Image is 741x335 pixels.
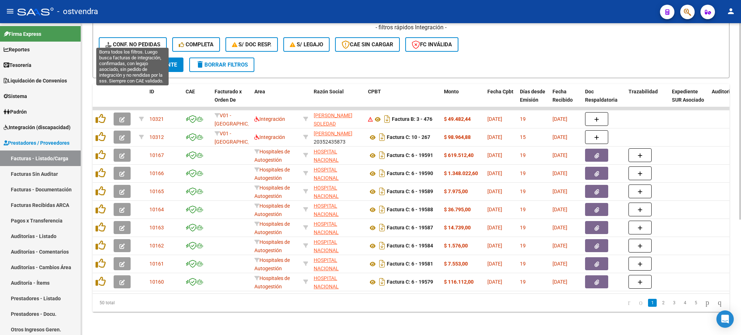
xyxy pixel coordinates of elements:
[314,148,362,163] div: 30635976809
[670,299,678,307] a: 3
[365,84,441,116] datatable-header-cell: CPBT
[444,243,468,249] strong: $ 1.576,00
[647,297,658,309] li: page 1
[4,46,30,54] span: Reportes
[314,257,352,288] span: HOSPITAL NACIONAL PROFESOR [PERSON_NAME]
[712,89,733,94] span: Auditoria
[552,170,567,176] span: [DATE]
[254,221,290,235] span: Hospitales de Autogestión
[520,170,526,176] span: 19
[314,202,362,217] div: 30635976809
[487,207,502,212] span: [DATE]
[487,170,502,176] span: [DATE]
[377,204,387,215] i: Descargar documento
[702,299,712,307] a: go to next page
[387,135,430,140] strong: Factura C: 10 - 267
[254,116,285,122] span: Integración
[149,116,164,122] span: 10321
[520,261,526,267] span: 19
[444,207,471,212] strong: $ 36.795,00
[4,139,69,147] span: Prestadores / Proveedores
[314,185,352,215] span: HOSPITAL NACIONAL PROFESOR [PERSON_NAME]
[669,297,679,309] li: page 3
[105,60,114,69] mat-icon: search
[4,92,27,100] span: Sistema
[412,41,452,48] span: FC Inválida
[377,222,387,233] i: Descargar documento
[387,207,433,213] strong: Factura C: 6 - 19588
[254,134,285,140] span: Integración
[314,239,352,270] span: HOSPITAL NACIONAL PROFESOR [PERSON_NAME]
[552,134,567,140] span: [DATE]
[377,131,387,143] i: Descargar documento
[487,261,502,267] span: [DATE]
[4,77,67,85] span: Liquidación de Convenios
[368,89,381,94] span: CPBT
[149,207,164,212] span: 10164
[387,189,433,195] strong: Factura C: 6 - 19589
[387,225,433,231] strong: Factura C: 6 - 19587
[681,299,689,307] a: 4
[149,188,164,194] span: 10165
[444,279,474,285] strong: $ 116.112,00
[552,116,567,122] span: [DATE]
[550,84,582,116] datatable-header-cell: Fecha Recibido
[314,131,352,136] span: [PERSON_NAME]
[387,153,433,158] strong: Factura C: 6 - 19591
[314,149,352,179] span: HOSPITAL NACIONAL PROFESOR [PERSON_NAME]
[290,41,323,48] span: S/ legajo
[520,134,526,140] span: 15
[254,149,290,163] span: Hospitales de Autogestión
[520,152,526,158] span: 19
[484,84,517,116] datatable-header-cell: Fecha Cpbt
[254,203,290,217] span: Hospitales de Autogestión
[99,37,167,52] button: Conf. no pedidas
[487,188,502,194] span: [DATE]
[4,123,71,131] span: Integración (discapacidad)
[314,256,362,271] div: 30635976809
[314,275,352,306] span: HOSPITAL NACIONAL PROFESOR [PERSON_NAME]
[314,89,344,94] span: Razón Social
[387,171,433,177] strong: Factura C: 6 - 19590
[179,41,213,48] span: Completa
[444,225,471,230] strong: $ 14.739,00
[4,30,41,38] span: Firma Express
[552,89,573,103] span: Fecha Recibido
[215,89,242,103] span: Facturado x Orden De
[520,225,526,230] span: 19
[314,220,362,235] div: 30635976809
[387,261,433,267] strong: Factura C: 6 - 19581
[186,89,195,94] span: CAE
[552,225,567,230] span: [DATE]
[520,279,526,285] span: 19
[254,257,290,271] span: Hospitales de Autogestión
[314,221,352,251] span: HOSPITAL NACIONAL PROFESOR [PERSON_NAME]
[99,58,183,72] button: Buscar Comprobante
[377,167,387,179] i: Descargar documento
[520,116,526,122] span: 19
[659,299,668,307] a: 2
[232,41,272,48] span: S/ Doc Resp.
[314,203,352,233] span: HOSPITAL NACIONAL PROFESOR [PERSON_NAME]
[626,84,669,116] datatable-header-cell: Trazabilidad
[520,207,526,212] span: 19
[254,239,290,253] span: Hospitales de Autogestión
[444,89,459,94] span: Monto
[716,310,734,328] div: Open Intercom Messenger
[444,134,471,140] strong: $ 98.964,88
[387,243,433,249] strong: Factura C: 6 - 19584
[342,41,393,48] span: CAE SIN CARGAR
[690,297,701,309] li: page 5
[520,188,526,194] span: 19
[189,58,254,72] button: Borrar Filtros
[487,225,502,230] span: [DATE]
[149,170,164,176] span: 10166
[392,116,432,122] strong: Factura B: 3 - 476
[691,299,700,307] a: 5
[444,170,478,176] strong: $ 1.348.022,60
[377,240,387,251] i: Descargar documento
[487,279,502,285] span: [DATE]
[444,188,468,194] strong: $ 7.975,00
[314,238,362,253] div: 30635976809
[727,7,735,16] mat-icon: person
